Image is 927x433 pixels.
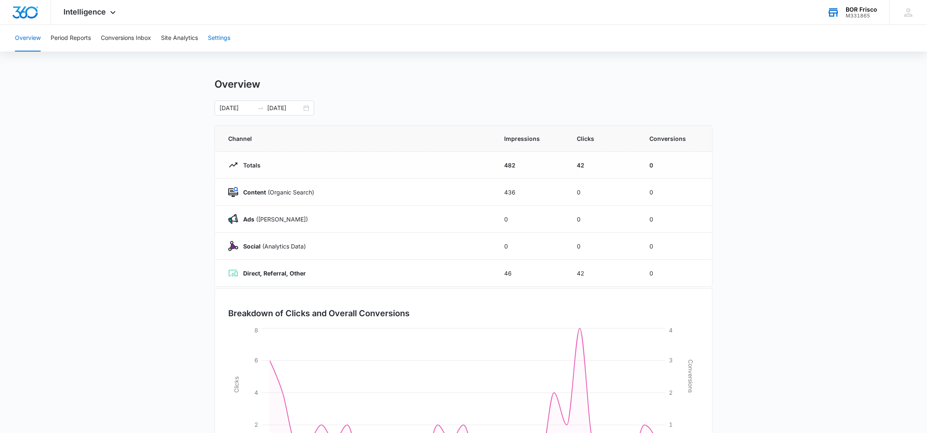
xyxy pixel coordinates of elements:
span: to [257,105,264,111]
td: 0 [494,233,567,260]
span: Clicks [577,134,629,143]
button: Settings [208,25,230,52]
tspan: 2 [254,421,258,428]
p: ([PERSON_NAME]) [238,215,308,224]
p: (Organic Search) [238,188,314,197]
button: Period Reports [51,25,91,52]
button: Site Analytics [161,25,198,52]
h3: Breakdown of Clicks and Overall Conversions [228,307,410,320]
td: 436 [494,179,567,206]
td: 46 [494,260,567,287]
span: Channel [228,134,484,143]
tspan: 8 [254,327,258,334]
div: account id [846,13,877,19]
span: Conversions [649,134,699,143]
td: 0 [639,152,712,179]
td: 0 [567,206,639,233]
img: Social [228,241,238,251]
td: 42 [567,260,639,287]
img: Ads [228,214,238,224]
tspan: 1 [669,421,673,428]
tspan: 3 [669,357,673,364]
tspan: Conversions [687,359,694,393]
span: swap-right [257,105,264,111]
h1: Overview [215,78,260,91]
tspan: 2 [669,389,673,396]
td: 42 [567,152,639,179]
td: 0 [639,260,712,287]
button: Conversions Inbox [101,25,151,52]
div: account name [846,6,877,13]
td: 482 [494,152,567,179]
tspan: 4 [254,389,258,396]
td: 0 [639,206,712,233]
strong: Social [243,243,261,250]
input: End date [267,103,302,113]
strong: Content [243,189,266,196]
td: 0 [494,206,567,233]
strong: Ads [243,216,254,223]
tspan: 6 [254,357,258,364]
p: Totals [238,161,261,170]
span: Intelligence [63,7,106,16]
tspan: 4 [669,327,673,334]
p: (Analytics Data) [238,242,306,251]
input: Start date [220,103,254,113]
td: 0 [567,233,639,260]
strong: Direct, Referral, Other [243,270,306,277]
td: 0 [567,179,639,206]
span: Impressions [504,134,557,143]
td: 0 [639,179,712,206]
button: Overview [15,25,41,52]
tspan: Clicks [233,376,240,393]
td: 0 [639,233,712,260]
img: Content [228,187,238,197]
